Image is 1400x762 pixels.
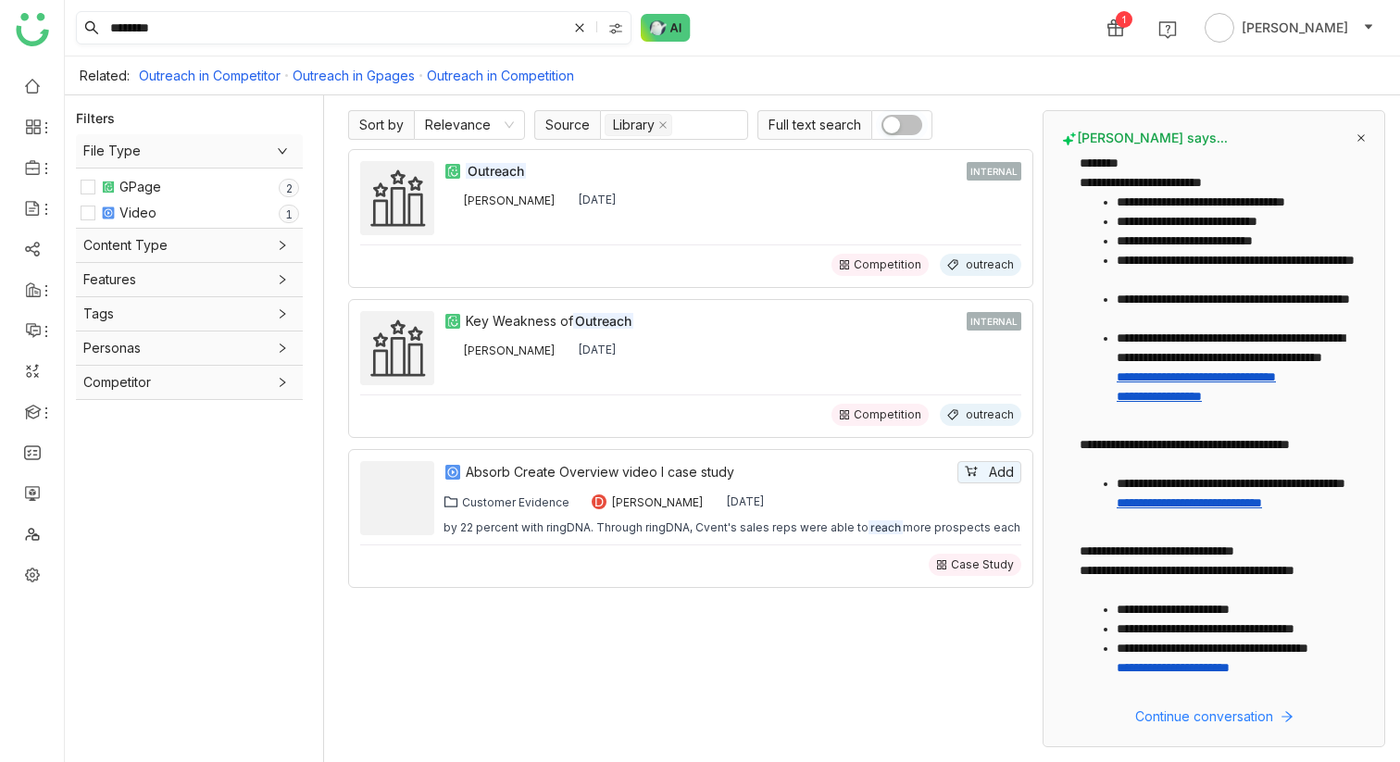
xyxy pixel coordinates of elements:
span: Source [534,110,600,140]
img: mp4.svg [101,206,116,220]
span: Features [83,269,295,290]
img: paper.svg [444,312,462,331]
div: INTERNAL [967,312,1021,331]
a: Outreach in Gpages [293,68,415,83]
span: [PERSON_NAME] [1242,18,1348,38]
div: Case Study [951,557,1014,572]
img: logo [16,13,49,46]
a: Outreach in Competition [427,68,574,83]
div: by 22 percent with ringDNA. Through ringDNA, Cvent's sales reps were able to more prospects each [444,520,1020,535]
img: buddy-says [1062,131,1077,146]
div: Customer Evidence [462,495,569,509]
em: Outreach [466,163,526,179]
img: 61307121755ca5673e314e4d [444,343,458,357]
div: Competitor [76,366,303,399]
div: Content Type [76,229,303,262]
em: reach [869,520,903,534]
span: Content Type [83,235,295,256]
div: Competition [854,407,921,422]
img: mp4.svg [444,463,462,481]
img: Outreach [360,161,434,235]
span: [PERSON_NAME] says... [1062,130,1228,146]
button: Add [957,461,1021,483]
nz-badge-sup: 2 [279,179,299,197]
span: File Type [83,141,295,161]
em: Outreach [573,313,633,329]
div: 1 [1116,11,1132,28]
nz-select-item: Relevance [425,111,514,139]
div: Key Weakness of [466,311,963,331]
div: GPage [119,177,161,197]
div: Filters [76,109,115,128]
div: [PERSON_NAME] [463,194,556,207]
p: 2 [285,180,293,198]
div: D [592,494,606,509]
div: Tags [76,297,303,331]
img: paper.svg [101,180,116,194]
a: Absorb Create Overview video I case study [466,462,954,482]
img: avatar [1205,13,1234,43]
button: [PERSON_NAME] [1201,13,1378,43]
div: outreach [966,407,1014,422]
div: File Type [76,134,303,168]
nz-badge-sup: 1 [279,205,299,223]
nz-select-item: Library [605,114,672,136]
div: Personas [76,331,303,365]
span: Tags [83,304,295,324]
a: Outreach in Competitor [139,68,281,83]
span: Continue conversation [1135,706,1273,727]
div: [PERSON_NAME] [611,495,704,509]
span: Full text search [757,110,871,140]
span: Add [989,462,1014,482]
div: [PERSON_NAME] [463,344,556,357]
div: [DATE] [578,343,617,357]
img: Key Weakness of Outreach [360,311,434,385]
p: 1 [285,206,293,224]
button: Continue conversation [1062,706,1366,728]
a: Outreach [466,161,963,181]
img: ask-buddy-normal.svg [641,14,691,42]
div: Competition [854,257,921,272]
span: Competitor [83,372,295,393]
div: Video [119,203,156,223]
div: [DATE] [578,193,617,207]
div: [DATE] [726,494,765,509]
img: paper.svg [444,162,462,181]
div: Features [76,263,303,296]
div: INTERNAL [967,162,1021,181]
div: outreach [966,257,1014,272]
span: Sort by [348,110,414,140]
span: Personas [83,338,295,358]
a: Key Weakness ofOutreach [466,311,963,331]
div: Related: [80,68,130,83]
img: 63fc8809ce4351485cbbe913 [444,193,458,207]
img: help.svg [1158,20,1177,39]
div: Library [613,115,655,135]
img: search-type.svg [608,21,623,36]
